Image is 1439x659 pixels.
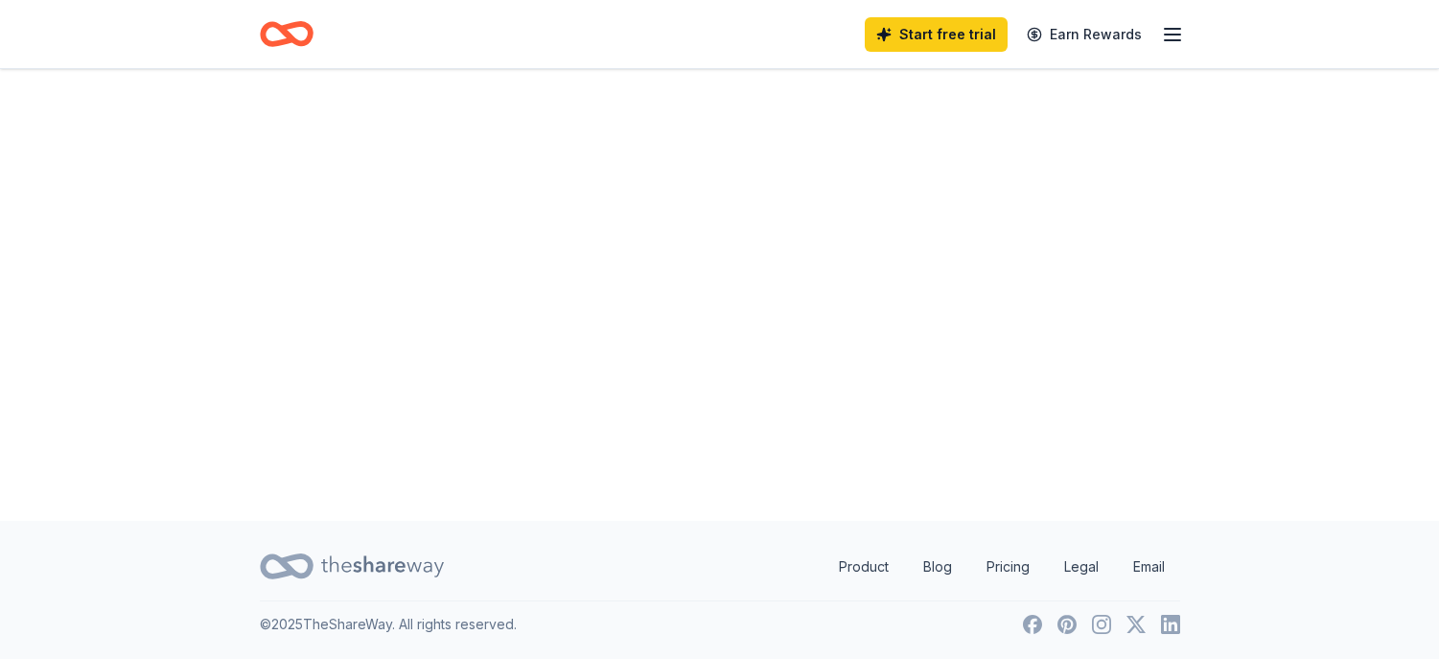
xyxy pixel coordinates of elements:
a: Legal [1049,548,1114,586]
a: Blog [908,548,967,586]
a: Start free trial [865,17,1008,52]
a: Home [260,12,313,57]
p: © 2025 TheShareWay. All rights reserved. [260,613,517,636]
a: Earn Rewards [1015,17,1153,52]
nav: quick links [824,548,1180,586]
a: Pricing [971,548,1045,586]
a: Product [824,548,904,586]
a: Email [1118,548,1180,586]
